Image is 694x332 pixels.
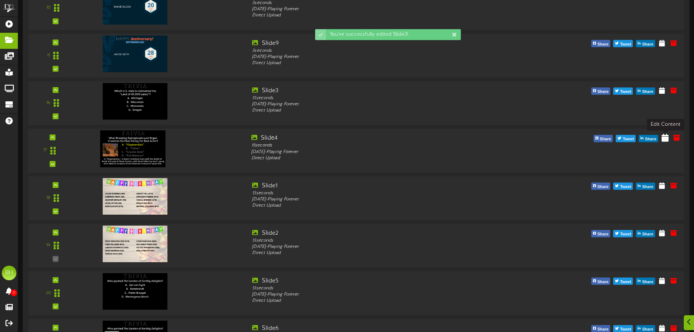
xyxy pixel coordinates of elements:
button: Tweet [613,277,633,285]
button: Tweet [613,40,633,47]
span: 0 [11,289,17,296]
span: Share [596,183,610,191]
div: 13 seconds [252,238,514,244]
div: BH [2,266,16,280]
button: Tweet [613,87,633,95]
span: Tweet [619,230,632,238]
div: Direct Upload [252,203,514,209]
span: Tweet [619,183,632,191]
div: 10 [46,5,51,11]
img: 605944aa-ca90-450b-b927-421602101208.png [103,273,168,309]
button: Share [639,135,658,142]
div: 16 [46,100,50,106]
button: Share [591,277,611,285]
div: Direct Upload [252,60,514,66]
div: [DATE] - Playing Forever [252,6,514,12]
img: 76b79c3f-400f-4b50-ac30-2aa80ebd7493.png [103,83,168,120]
div: You've successfully edited Slide3! [326,29,461,40]
div: Direct Upload [252,12,514,19]
span: Share [596,88,610,96]
div: 13 seconds [252,285,514,291]
div: 3 seconds [252,47,514,54]
button: Share [593,135,613,142]
div: Direct Upload [252,250,514,256]
img: 03fc760f-626a-4390-aa3c-972672f352ac.png [100,130,166,167]
span: Tweet [619,88,632,96]
button: Share [636,40,655,47]
div: Slide3 [252,87,514,95]
div: 11 [47,52,50,59]
div: Direct Upload [251,155,516,161]
span: Share [596,278,610,286]
span: Share [596,40,610,48]
div: [DATE] - Playing Forever [252,291,514,297]
span: Share [596,230,610,238]
img: 7fc334e0-a46a-428a-9f37-04d27f39d96b.png [103,35,168,72]
div: [DATE] - Playing Forever [252,54,514,60]
span: Tweet [619,40,632,48]
div: Slide1 [252,181,514,190]
div: [DATE] - Playing Forever [252,244,514,250]
button: Share [636,277,655,285]
div: Direct Upload [252,297,514,304]
button: Share [591,183,611,190]
button: Share [591,230,611,237]
button: Share [636,87,655,95]
div: Dismiss this notification [451,31,457,38]
button: Share [591,40,611,47]
div: [DATE] - Playing Forever [252,101,514,108]
div: [DATE] - Playing Forever [252,196,514,202]
span: Share [641,88,655,96]
button: Tweet [613,183,633,190]
span: Share [598,135,612,143]
span: Share [644,135,658,143]
div: 17 [43,147,47,153]
div: 20 [46,290,51,296]
div: Slide2 [252,229,514,238]
img: e34497a3-c058-4ef7-8bde-ceef5b05ff19.png [103,226,168,262]
span: Tweet [621,135,635,143]
span: Share [641,183,655,191]
div: 13 seconds [252,95,514,101]
span: Share [641,278,655,286]
img: c91357f8-7ade-4ce3-a1a7-4e72f0bb61b3.png [103,178,168,214]
button: Tweet [613,230,633,237]
div: 18 [46,195,50,201]
div: Slide4 [251,134,516,142]
div: 15 seconds [251,142,516,149]
span: Share [641,40,655,48]
div: Direct Upload [252,108,514,114]
button: Share [636,183,655,190]
button: Tweet [616,135,636,142]
div: Slide5 [252,277,514,285]
span: Share [641,230,655,238]
button: Share [636,230,655,237]
button: Share [591,87,611,95]
div: 19 [46,242,50,249]
div: Slide9 [252,39,514,47]
div: 13 seconds [252,190,514,196]
span: Tweet [619,278,632,286]
div: [DATE] - Playing Forever [251,149,516,155]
